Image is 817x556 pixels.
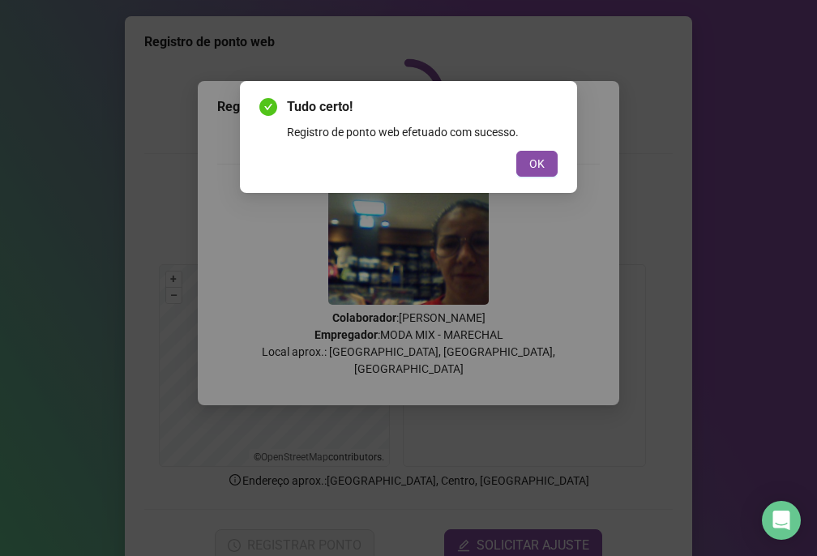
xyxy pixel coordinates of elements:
[259,98,277,116] span: check-circle
[516,151,558,177] button: OK
[287,123,558,141] div: Registro de ponto web efetuado com sucesso.
[529,155,545,173] span: OK
[287,97,558,117] span: Tudo certo!
[762,501,801,540] div: Open Intercom Messenger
